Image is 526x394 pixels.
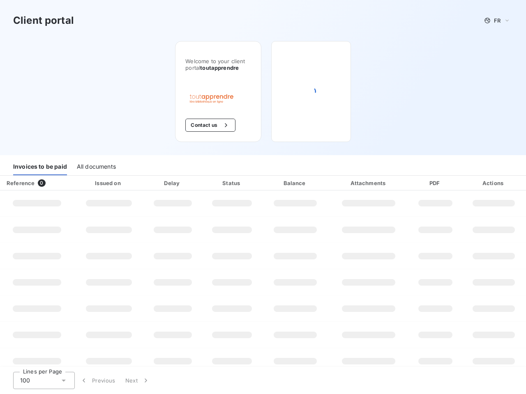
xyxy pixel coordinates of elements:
button: Contact us [185,119,235,132]
div: All documents [77,158,116,175]
div: Attachments [330,179,408,187]
div: Delay [145,179,200,187]
div: Reference [7,180,35,186]
button: Previous [75,372,120,389]
span: 100 [20,376,30,385]
img: Company logo [185,91,238,105]
span: toutapprendre [200,64,239,71]
div: Balance [264,179,326,187]
div: Actions [463,179,524,187]
span: 0 [38,179,45,187]
h3: Client portal [13,13,74,28]
span: Welcome to your client portal [185,58,251,71]
div: Issued on [76,179,142,187]
div: Invoices to be paid [13,158,67,175]
button: Next [120,372,155,389]
span: FR [494,17,501,24]
div: Status [203,179,261,187]
div: PDF [411,179,460,187]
